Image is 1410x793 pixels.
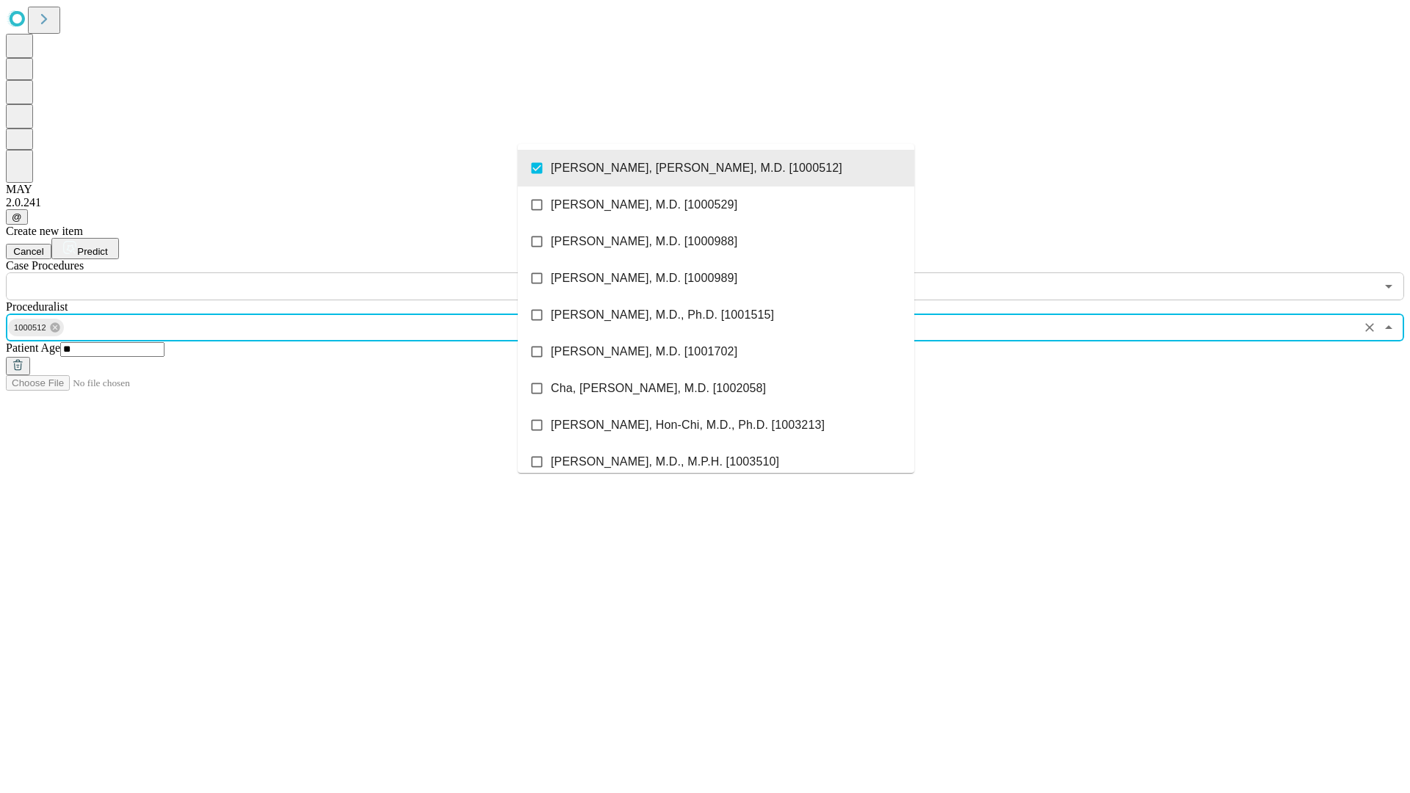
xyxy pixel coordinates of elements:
[77,246,107,257] span: Predict
[1359,317,1380,338] button: Clear
[551,416,825,434] span: [PERSON_NAME], Hon-Chi, M.D., Ph.D. [1003213]
[6,183,1404,196] div: MAY
[551,343,737,361] span: [PERSON_NAME], M.D. [1001702]
[6,341,60,354] span: Patient Age
[6,196,1404,209] div: 2.0.241
[551,306,774,324] span: [PERSON_NAME], M.D., Ph.D. [1001515]
[12,211,22,222] span: @
[6,300,68,313] span: Proceduralist
[13,246,44,257] span: Cancel
[8,319,52,336] span: 1000512
[6,225,83,237] span: Create new item
[6,209,28,225] button: @
[51,238,119,259] button: Predict
[551,380,766,397] span: Cha, [PERSON_NAME], M.D. [1002058]
[1378,317,1399,338] button: Close
[551,453,779,471] span: [PERSON_NAME], M.D., M.P.H. [1003510]
[1378,276,1399,297] button: Open
[551,159,842,177] span: [PERSON_NAME], [PERSON_NAME], M.D. [1000512]
[6,244,51,259] button: Cancel
[551,233,737,250] span: [PERSON_NAME], M.D. [1000988]
[551,196,737,214] span: [PERSON_NAME], M.D. [1000529]
[6,259,84,272] span: Scheduled Procedure
[8,319,64,336] div: 1000512
[551,269,737,287] span: [PERSON_NAME], M.D. [1000989]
